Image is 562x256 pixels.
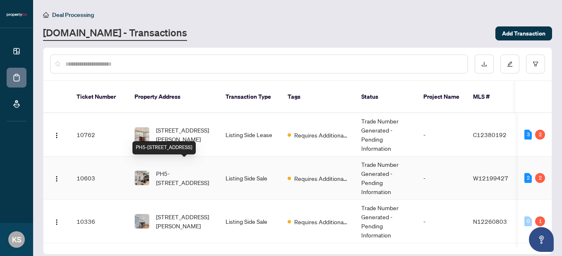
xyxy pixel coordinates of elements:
[473,174,508,182] span: W12199427
[156,212,212,230] span: [STREET_ADDRESS][PERSON_NAME]
[535,173,545,183] div: 2
[128,81,219,113] th: Property Address
[53,219,60,225] img: Logo
[12,234,22,245] span: KS
[535,216,545,226] div: 1
[156,126,212,144] span: [STREET_ADDRESS][PERSON_NAME]
[219,156,281,200] td: Listing Side Sale
[43,12,49,18] span: home
[473,218,507,225] span: N12260803
[219,113,281,156] td: Listing Side Lease
[533,61,538,67] span: filter
[135,128,149,142] img: thumbnail-img
[417,81,466,113] th: Project Name
[50,215,63,228] button: Logo
[495,26,552,40] button: Add Transaction
[70,156,128,200] td: 10603
[524,173,532,183] div: 2
[281,81,355,113] th: Tags
[355,200,417,243] td: Trade Number Generated - Pending Information
[294,174,348,183] span: Requires Additional Docs
[500,55,519,73] button: edit
[294,217,348,226] span: Requires Additional Docs
[355,113,417,156] td: Trade Number Generated - Pending Information
[535,130,545,140] div: 2
[481,61,487,67] span: download
[132,141,196,154] div: PH5-[STREET_ADDRESS]
[7,12,26,17] img: logo
[417,156,466,200] td: -
[355,81,417,113] th: Status
[50,171,63,185] button: Logo
[70,81,128,113] th: Ticket Number
[135,171,149,185] img: thumbnail-img
[417,113,466,156] td: -
[53,132,60,139] img: Logo
[475,55,494,73] button: download
[473,131,507,138] span: C12380192
[219,200,281,243] td: Listing Side Sale
[135,214,149,228] img: thumbnail-img
[70,113,128,156] td: 10762
[50,128,63,141] button: Logo
[524,130,532,140] div: 3
[529,227,554,252] button: Open asap
[507,61,513,67] span: edit
[355,156,417,200] td: Trade Number Generated - Pending Information
[502,27,545,40] span: Add Transaction
[526,55,545,73] button: filter
[417,200,466,243] td: -
[52,11,94,19] span: Deal Processing
[53,175,60,182] img: Logo
[156,169,212,187] span: PH5-[STREET_ADDRESS]
[43,26,187,41] a: [DOMAIN_NAME] - Transactions
[70,200,128,243] td: 10336
[219,81,281,113] th: Transaction Type
[294,130,348,140] span: Requires Additional Docs
[524,216,532,226] div: 0
[466,81,516,113] th: MLS #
